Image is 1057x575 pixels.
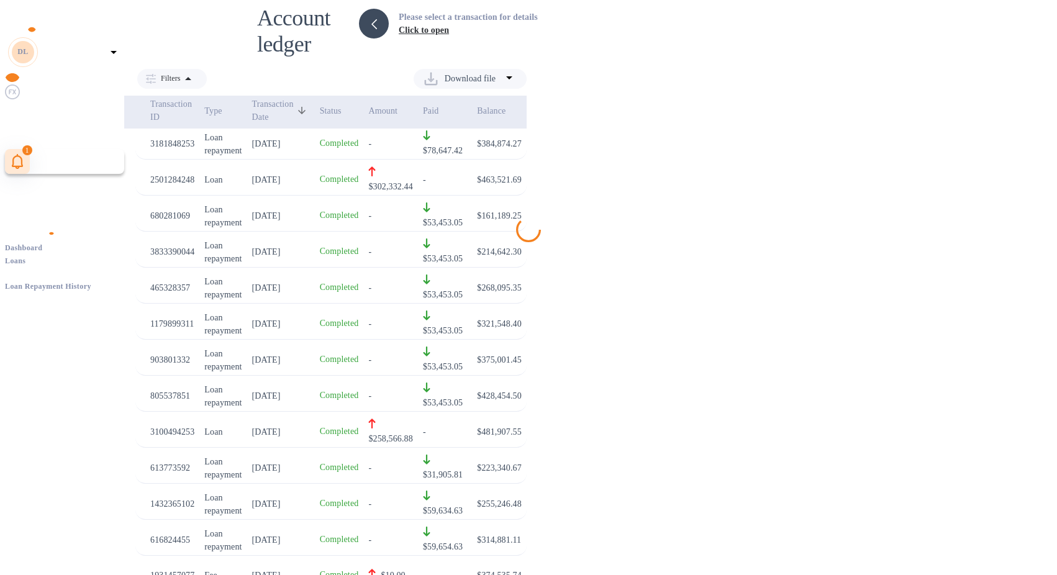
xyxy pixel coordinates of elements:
p: Completed [320,317,359,330]
p: - [423,173,467,186]
p: [DATE] [252,173,310,186]
p: Completed [320,209,359,222]
p: [DATE] [252,245,310,258]
p: Completed [320,137,359,150]
p: Completed [320,497,359,510]
div: $53,453.05 [423,324,463,337]
p: Completed [320,389,359,402]
div: $53,453.05 [423,288,463,301]
p: Dgl Group LTD [41,48,103,57]
p: Completed [320,173,359,186]
div: $258,566.88 [368,432,412,445]
p: 465328357 [150,281,194,294]
p: Loan repayment [204,527,242,553]
p: [DATE] [252,533,310,546]
p: [DATE] [252,353,310,366]
p: Loan repayment [204,383,242,409]
p: [DATE] [252,137,310,150]
p: Transaction Date [252,97,294,124]
p: 1432365102 [150,497,194,510]
p: - [368,137,412,150]
p: - [368,353,412,366]
p: 805537851 [150,389,194,402]
iframe: Chat Widget [995,515,1057,575]
div: $78,647.42 [423,144,463,157]
p: Loan repayment [204,203,242,229]
p: [DATE] [252,461,310,474]
p: 3100494253 [150,425,194,438]
div: $31,905.81 [423,468,463,481]
p: - [368,209,412,222]
p: - [368,461,412,474]
p: Loan repayment [204,491,242,517]
b: Loans [5,256,25,265]
p: Completed [320,425,359,438]
p: - [368,533,412,546]
p: $161,189.25 [477,209,521,222]
p: Type [204,104,242,117]
p: Loan repayment [204,239,242,265]
p: Loan repayment [204,311,242,337]
p: Loan [204,425,242,438]
div: $53,453.05 [423,360,463,373]
p: 613773592 [150,461,194,474]
p: $255,246.48 [477,497,521,510]
p: $321,548.40 [477,317,521,330]
p: Transaction ID [150,97,194,124]
div: $53,453.05 [423,396,463,409]
p: Completed [320,353,359,366]
div: $59,654.63 [423,540,463,553]
p: Filters [156,73,181,84]
p: [DATE] [252,317,310,330]
p: $428,454.50 [477,389,521,402]
p: Balance [477,104,521,117]
p: [DATE] [252,497,310,510]
p: Paid [423,104,467,117]
b: Dashboard [5,243,42,252]
p: $463,521.69 [477,173,521,186]
p: 616824455 [150,533,194,546]
p: Loan [204,173,242,186]
p: [DATE] [252,425,310,438]
p: Completed [320,533,359,546]
p: 3833390044 [150,245,194,258]
b: DL [17,47,28,56]
img: Logo [20,20,72,35]
p: Loan repayment [204,131,242,157]
p: - [368,389,412,402]
p: 2501284248 [150,173,194,186]
p: Loan repayment [204,455,242,481]
p: Amount [368,104,412,117]
p: $268,095.35 [477,281,521,294]
p: 1179899311 [150,317,194,330]
div: $302,332.44 [368,180,412,193]
p: Loan repayment [204,275,242,301]
p: - [368,497,412,510]
p: $214,642.30 [477,245,521,258]
div: $59,634.63 [423,504,463,517]
div: Unpin categories [5,5,124,20]
p: [DATE] [252,209,310,222]
b: Account Ledger [5,269,60,278]
p: $375,001.45 [477,353,521,366]
img: Foreign exchange [5,84,20,99]
p: - [368,281,412,294]
p: Status [320,104,359,117]
p: - [423,425,467,438]
p: - [368,245,412,258]
div: $53,453.05 [423,252,463,265]
b: Loan Repayment History [5,282,91,291]
span: Transaction Date [252,97,310,124]
h1: Account ledger [257,5,339,57]
div: $53,453.05 [423,216,463,229]
p: [DATE] [252,281,310,294]
p: Download file [445,73,502,85]
p: 680281069 [150,209,194,222]
p: 3181848253 [150,137,194,150]
p: $481,907.55 [477,425,521,438]
p: 903801332 [150,353,194,366]
b: Click to open [399,25,449,35]
p: $223,340.67 [477,461,521,474]
p: [DATE] [252,389,310,402]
